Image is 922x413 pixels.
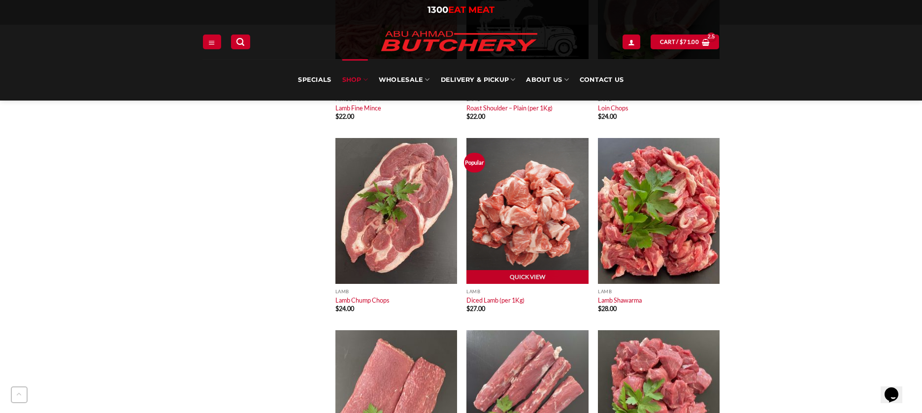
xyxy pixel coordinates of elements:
[335,305,354,312] bdi: 24.00
[466,112,485,120] bdi: 22.00
[373,25,545,59] img: Abu Ahmad Butchery
[428,4,494,15] a: 1300EAT MEAT
[680,37,683,46] span: $
[598,289,720,294] p: Lamb
[580,59,624,101] a: Contact Us
[881,374,912,403] iframe: chat widget
[598,305,601,312] span: $
[11,386,28,403] button: Go to top
[466,112,470,120] span: $
[598,104,628,112] a: Loin Chops
[660,37,699,46] span: Cart /
[466,104,553,112] a: Roast Shoulder – Plain (per 1Kg)
[335,296,390,304] a: Lamb Chump Chops
[466,305,470,312] span: $
[466,289,588,294] p: Lamb
[335,104,381,112] a: Lamb Fine Mince
[598,138,720,284] img: Lamb Shawarma
[466,305,485,312] bdi: 27.00
[598,112,617,120] bdi: 24.00
[298,59,331,101] a: Specials
[598,112,601,120] span: $
[680,38,699,45] bdi: 71.00
[335,305,339,312] span: $
[428,4,448,15] span: 1300
[466,270,588,285] a: Quick View
[203,34,221,49] a: Menu
[335,289,457,294] p: Lamb
[623,34,640,49] a: Login
[335,138,457,284] img: Lamb-Chump-Chops
[526,59,568,101] a: About Us
[379,59,430,101] a: Wholesale
[598,305,617,312] bdi: 28.00
[598,296,642,304] a: Lamb Shawarma
[335,112,339,120] span: $
[335,112,354,120] bdi: 22.00
[448,4,494,15] span: EAT MEAT
[651,34,719,49] a: View cart
[342,59,368,101] a: SHOP
[466,296,525,304] a: Diced Lamb (per 1Kg)
[441,59,516,101] a: Delivery & Pickup
[231,34,250,49] a: Search
[466,138,588,284] img: Diced Lamb (per 1Kg)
